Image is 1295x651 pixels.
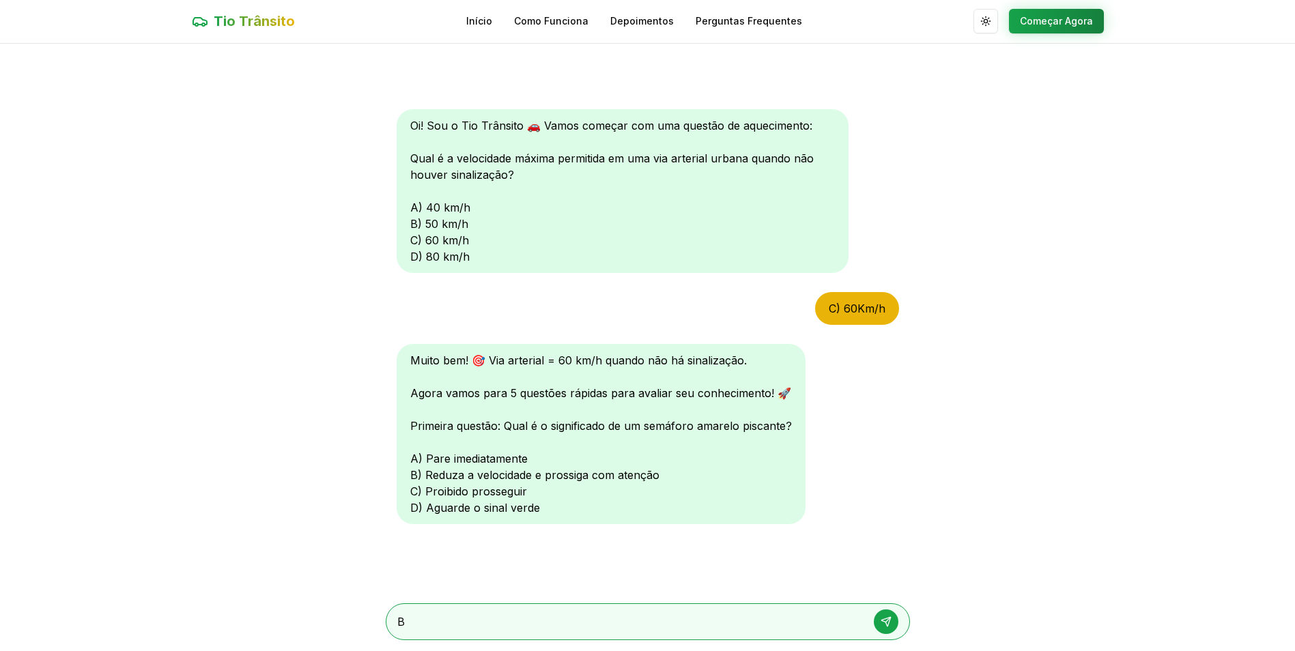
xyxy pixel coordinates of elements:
div: Oi! Sou o Tio Trânsito 🚗 Vamos começar com uma questão de aquecimento: Qual é a velocidade máxima... [397,109,849,273]
a: Depoimentos [610,14,674,28]
textarea: B [397,613,860,630]
div: C) 60Km/h [815,292,899,325]
a: Perguntas Frequentes [696,14,802,28]
button: Começar Agora [1009,9,1104,33]
a: Início [466,14,492,28]
a: Tio Trânsito [192,12,295,31]
a: Como Funciona [514,14,588,28]
div: Muito bem! 🎯 Via arterial = 60 km/h quando não há sinalização. Agora vamos para 5 questões rápida... [397,344,806,524]
span: Tio Trânsito [214,12,295,31]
